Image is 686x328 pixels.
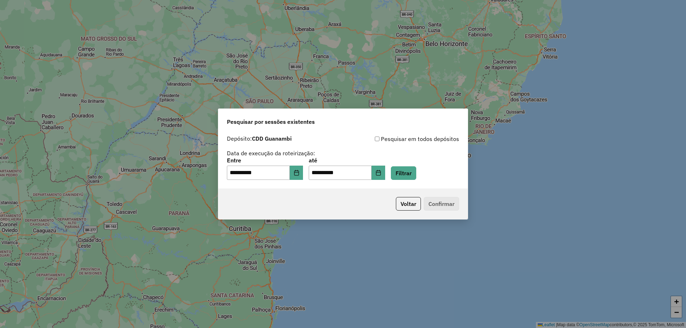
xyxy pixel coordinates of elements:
button: Choose Date [372,166,385,180]
button: Choose Date [290,166,303,180]
label: Entre [227,156,303,165]
label: Data de execução da roteirização: [227,149,315,157]
button: Filtrar [391,166,416,180]
label: até [309,156,385,165]
span: Pesquisar por sessões existentes [227,117,315,126]
label: Depósito: [227,134,292,143]
div: Pesquisar em todos depósitos [343,135,459,143]
strong: CDD Guanambi [252,135,292,142]
button: Voltar [396,197,421,211]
